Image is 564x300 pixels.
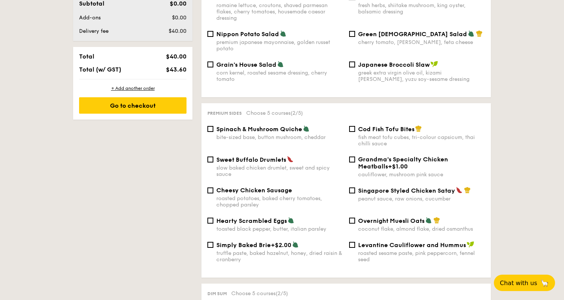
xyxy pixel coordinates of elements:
[79,53,94,60] span: Total
[207,187,213,193] input: Cheesy Chicken Sausageroasted potatoes, baked cherry tomatoes, chopped parsley
[349,242,355,248] input: Levantine Cauliflower and Hummusroasted sesame paste, pink peppercorn, fennel seed
[358,171,485,178] div: cauliflower, mushroom pink sauce
[207,291,227,296] span: Dim sum
[415,125,422,132] img: icon-chef-hat.a58ddaea.svg
[433,217,440,224] img: icon-chef-hat.a58ddaea.svg
[216,39,343,52] div: premium japanese mayonnaise, golden russet potato
[349,31,355,37] input: Green [DEMOGRAPHIC_DATA] Saladcherry tomato, [PERSON_NAME], feta cheese
[166,66,187,73] span: $43.60
[349,126,355,132] input: Cod Fish Tofu Bitesfish meat tofu cubes, tri-colour capsicum, thai chilli sauce
[358,126,414,133] span: Cod Fish Tofu Bites
[358,187,455,194] span: Singapore Styled Chicken Satay
[207,111,242,116] span: Premium sides
[425,217,432,224] img: icon-vegetarian.fe4039eb.svg
[246,110,303,116] span: Choose 5 courses
[349,218,355,224] input: Overnight Muesli Oatscoconut flake, almond flake, dried osmanthus
[358,134,485,147] div: fish meat tofu cubes, tri-colour capsicum, thai chilli sauce
[169,28,187,34] span: $40.00
[277,61,284,67] img: icon-vegetarian.fe4039eb.svg
[207,61,213,67] input: Grain's House Saladcorn kernel, roasted sesame dressing, cherry tomato
[79,15,101,21] span: Add-ons
[280,30,286,37] img: icon-vegetarian.fe4039eb.svg
[430,61,438,67] img: icon-vegan.f8ff3823.svg
[494,275,555,291] button: Chat with us🦙
[271,241,291,249] span: +$2.00
[358,241,466,249] span: Levantine Cauliflower and Hummus
[207,242,213,248] input: Simply Baked Brie+$2.00truffle paste, baked hazelnut, honey, dried raisin & cranberry
[358,2,485,15] div: fresh herbs, shiitake mushroom, king oyster, balsamic dressing
[79,66,121,73] span: Total (w/ GST)
[349,187,355,193] input: Singapore Styled Chicken Sataypeanut sauce, raw onions, cucumber
[216,217,287,224] span: Hearty Scrambled Eggs
[358,39,485,45] div: cherry tomato, [PERSON_NAME], feta cheese
[464,187,471,193] img: icon-chef-hat.a58ddaea.svg
[207,31,213,37] input: Nippon Potato Saladpremium japanese mayonnaise, golden russet potato
[172,15,187,21] span: $0.00
[358,70,485,82] div: greek extra virgin olive oil, kizami [PERSON_NAME], yuzu soy-sesame dressing
[500,280,537,287] span: Chat with us
[358,61,430,68] span: Japanese Broccoli Slaw
[231,290,288,297] span: Choose 5 courses
[216,2,343,21] div: romaine lettuce, croutons, shaved parmesan flakes, cherry tomatoes, housemade caesar dressing
[358,196,485,202] div: peanut sauce, raw onions, cucumber
[358,226,485,232] div: coconut flake, almond flake, dried osmanthus
[468,30,474,37] img: icon-vegetarian.fe4039eb.svg
[166,53,187,60] span: $40.00
[79,28,109,34] span: Delivery fee
[358,250,485,263] div: roasted sesame paste, pink peppercorn, fennel seed
[303,125,310,132] img: icon-vegetarian.fe4039eb.svg
[216,187,292,194] span: Cheesy Chicken Sausage
[216,195,343,208] div: roasted potatoes, baked cherry tomatoes, chopped parsley
[207,218,213,224] input: Hearty Scrambled Eggstoasted black pepper, butter, italian parsley
[216,70,343,82] div: corn kernel, roasted sesame dressing, cherry tomato
[216,61,276,68] span: Grain's House Salad
[276,290,288,297] span: (2/5)
[358,217,424,224] span: Overnight Muesli Oats
[79,85,187,91] div: + Add another order
[216,31,279,38] span: Nippon Potato Salad
[476,30,483,37] img: icon-chef-hat.a58ddaea.svg
[79,97,187,114] div: Go to checkout
[287,156,294,162] img: icon-spicy.37a8142b.svg
[467,241,474,248] img: icon-vegan.f8ff3823.svg
[207,157,213,162] input: Sweet Buffalo Drumletsslow baked chicken drumlet, sweet and spicy sauce
[349,61,355,67] input: Japanese Broccoli Slawgreek extra virgin olive oil, kizami [PERSON_NAME], yuzu soy-sesame dressing
[216,126,302,133] span: Spinach & Mushroom Quiche
[292,241,299,248] img: icon-vegetarian.fe4039eb.svg
[388,163,408,170] span: +$1.00
[291,110,303,116] span: (2/5)
[216,226,343,232] div: toasted black pepper, butter, italian parsley
[216,250,343,263] div: truffle paste, baked hazelnut, honey, dried raisin & cranberry
[358,31,467,38] span: Green [DEMOGRAPHIC_DATA] Salad
[216,241,271,249] span: Simply Baked Brie
[349,157,355,162] input: Grandma's Specialty Chicken Meatballs+$1.00cauliflower, mushroom pink sauce
[456,187,463,193] img: icon-spicy.37a8142b.svg
[358,156,448,170] span: Grandma's Specialty Chicken Meatballs
[216,165,343,177] div: slow baked chicken drumlet, sweet and spicy sauce
[540,279,549,287] span: 🦙
[216,134,343,140] div: bite-sized base, button mushroom, cheddar
[207,126,213,132] input: Spinach & Mushroom Quichebite-sized base, button mushroom, cheddar
[216,156,286,163] span: Sweet Buffalo Drumlets
[288,217,294,224] img: icon-vegetarian.fe4039eb.svg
